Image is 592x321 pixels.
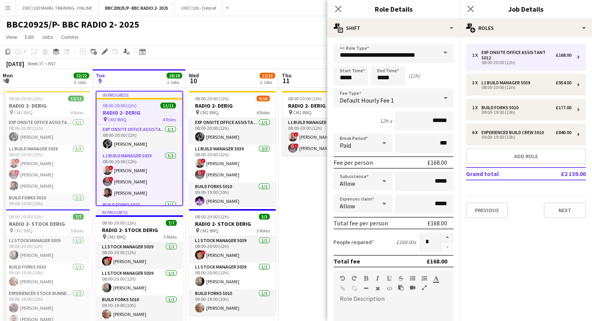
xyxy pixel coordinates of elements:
app-card-role: Exp Onsite Office Assistant 50121/108:00-20:00 (12h)[PERSON_NAME] [189,118,276,145]
div: BST [48,61,56,66]
span: 7/7 [73,214,84,220]
span: Jobs [42,33,53,40]
div: Roles [460,19,592,37]
a: View [3,32,20,42]
button: Redo [351,275,357,281]
app-job-card: In progress08:00-20:00 (12h)11/11RADIO 2- DERIG CM2 8WQ4 RolesExp Onsite Office Assistant 50121/1... [96,91,183,206]
app-card-role: L1 Build Manager 50392/208:00-20:00 (12h)![PERSON_NAME]![PERSON_NAME] [282,118,369,156]
span: CM2 8WQ [14,110,33,115]
span: CM2 8WQ [200,110,219,115]
span: ! [108,256,112,261]
div: In progress [96,209,183,215]
span: 08:00-20:00 (12h) [288,96,322,101]
span: 9/10 [256,96,270,101]
span: 8 [2,76,13,85]
span: Mon [3,72,13,79]
div: 6 x [472,130,481,135]
div: £168.00 [427,219,447,227]
div: Total fee per person [334,219,388,227]
span: 11/11 [160,103,176,108]
span: 4 Roles [70,110,84,115]
app-job-card: 08:00-20:00 (12h)12/12RADIO 2- DERIG CM2 8WQ4 RolesExp Onsite Office Assistant 50121/108:00-20:00... [3,91,90,206]
app-job-card: 08:00-20:00 (12h)9/10RADIO 2- DERIG CM2 8WQ4 RolesExp Onsite Office Assistant 50121/108:00-20:00 ... [189,91,276,206]
div: 2 Jobs [167,79,182,85]
span: ! [15,159,19,163]
span: 9 [95,76,105,85]
button: Horizontal Line [363,285,369,291]
span: CM2 8WQ [14,228,33,234]
div: £840.00 [556,130,571,135]
button: Text Color [433,275,439,281]
span: 08:00-20:00 (12h) [195,214,229,220]
app-job-card: 08:00-20:00 (12h)2/2RADIO 2- DERIG CM2 8WQ1 RoleL1 Build Manager 50392/208:00-20:00 (12h)![PERSON... [282,91,369,156]
span: Wed [189,72,199,79]
a: Comms [58,32,82,42]
span: CM2 8WQ [293,110,312,115]
span: 4 Roles [256,110,270,115]
span: ! [294,132,299,137]
button: Next [544,202,586,218]
button: Add role [466,148,586,164]
h3: RADIO 2- DERIG [282,102,369,109]
span: 5 Roles [163,234,177,240]
a: Edit [22,32,37,42]
div: £168.00 [427,159,447,166]
span: 5 Roles [70,228,84,234]
span: Week 37 [26,61,45,66]
span: Allow [340,202,355,210]
app-card-role: L1 Stock Manager 50391/108:00-20:00 (12h)[PERSON_NAME] [96,269,183,295]
span: Tue [96,72,105,79]
div: £954.00 [556,80,571,85]
div: [DATE] [6,60,24,68]
span: 08:00-20:00 (12h) [9,96,43,101]
div: Build Forks 5010 [481,105,522,110]
span: ! [201,159,206,163]
div: 3 x [472,80,481,85]
app-card-role: Build Forks 50102/209:00-19:00 (10h) [3,194,90,231]
div: £168.00 x [396,239,416,246]
app-card-role: Build Forks 50101/109:00-19:00 (10h)[PERSON_NAME] [189,289,276,316]
div: 2 Jobs [260,79,275,85]
div: 08:00-20:00 (12h)3/3RADIO 2- STOCK DERIG CM2 8WQ3 RolesL1 Stock Manager 50391/108:00-20:00 (12h)!... [189,209,276,316]
div: Shift [327,19,460,37]
button: BBC20925/P- BBC RADIO 2- 2025 [99,0,175,16]
app-card-role: L1 Stock Manager 50391/108:00-20:00 (12h)![PERSON_NAME] [96,242,183,269]
div: 1 x [472,52,481,58]
button: Paste as plain text [398,284,404,291]
app-card-role: Build Forks 50101/1 [97,201,182,227]
div: 1 x [472,105,481,110]
app-card-role: Exp Onsite Office Assistant 50121/108:00-20:00 (12h)[PERSON_NAME] [3,118,90,145]
div: £168.00 [556,52,571,58]
button: Previous [466,202,508,218]
div: 12h x [380,117,392,124]
h1: BBC20925/P- BBC RADIO 2- 2025 [6,19,139,30]
div: L1 Build Manager 5039 [481,80,533,85]
div: £177.00 [556,105,571,110]
span: ! [109,177,113,181]
label: People required [334,239,374,246]
button: HTML Code [386,285,392,291]
div: 3 Jobs [74,79,89,85]
a: Jobs [39,32,56,42]
span: ! [109,166,113,170]
span: Allow [340,180,355,187]
div: 08:00-20:00 (12h) [472,61,571,65]
div: Exp Onsite Office Assistant 5012 [481,50,556,61]
h3: Role Details [327,4,460,14]
span: CM2 8WQ [107,234,126,240]
button: Clear Formatting [375,285,380,291]
span: 08:00-20:00 (12h) [195,96,229,101]
h3: RADIO 2- STOCK DERIG [96,227,183,234]
td: £2 139.00 [537,167,586,180]
h3: RADIO 2- STOCK DERIG [189,220,276,227]
app-card-role: L1 Stock Manager 50391/108:00-20:00 (12h)![PERSON_NAME] [189,236,276,263]
span: ! [201,250,206,255]
button: Bold [363,275,369,281]
button: Italic [375,275,380,281]
span: 7/7 [166,220,177,226]
app-card-role: L1 Build Manager 50393/308:00-20:00 (12h)![PERSON_NAME]![PERSON_NAME][PERSON_NAME] [3,145,90,194]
